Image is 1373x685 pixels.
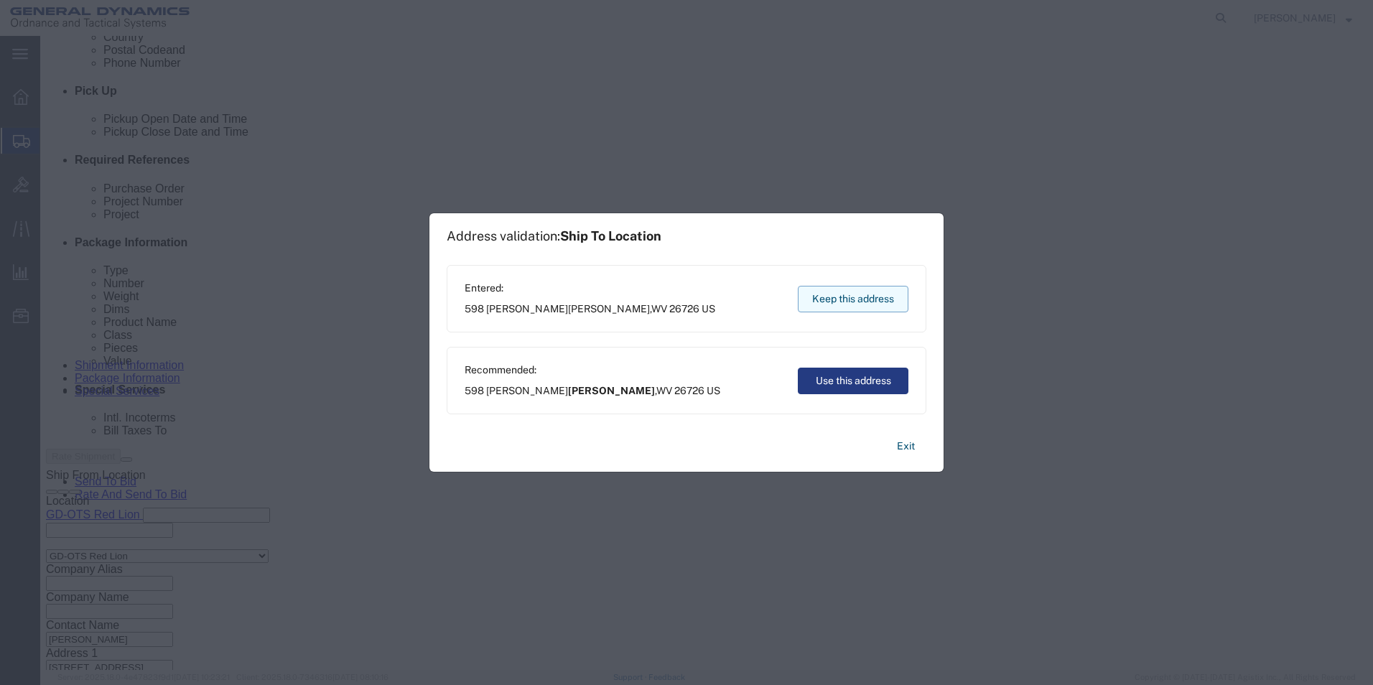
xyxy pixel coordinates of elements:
span: Entered: [465,281,715,296]
span: 26726 [674,385,704,396]
span: US [702,303,715,314]
span: 598 [PERSON_NAME] , [465,302,715,317]
span: 26726 [669,303,699,314]
span: Ship To Location [560,228,661,243]
h1: Address validation: [447,228,661,244]
span: WV [651,303,667,314]
span: [PERSON_NAME] [568,385,655,396]
span: 598 [PERSON_NAME] , [465,383,720,399]
span: WV [656,385,672,396]
button: Use this address [798,368,908,394]
span: Recommended: [465,363,720,378]
button: Exit [885,434,926,459]
span: US [707,385,720,396]
button: Keep this address [798,286,908,312]
span: [PERSON_NAME] [568,303,650,314]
